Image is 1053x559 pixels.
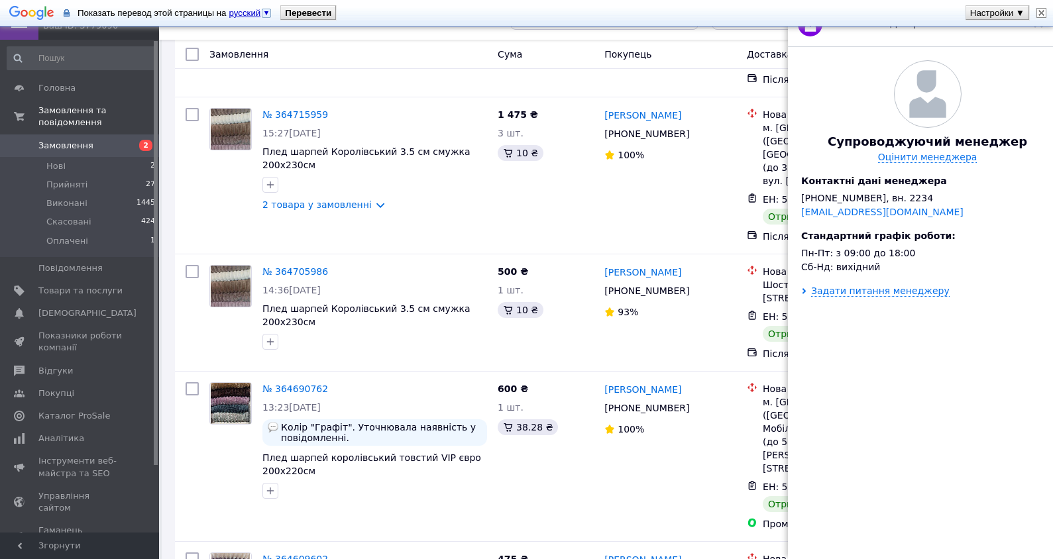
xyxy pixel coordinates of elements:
a: 2 товара у замовленні [262,199,372,210]
a: № 364705986 [262,266,328,277]
div: Нова Пошта [763,265,907,278]
div: Отримано [763,326,822,342]
input: Пошук [7,46,156,70]
img: :speech_balloon: [268,422,278,432]
span: 1 шт. [498,402,524,413]
a: Плед шарпей королівський товстий VIP євро 200х220см [262,452,481,476]
span: 3 шт. [498,128,524,138]
span: [DEMOGRAPHIC_DATA] [38,307,137,319]
div: Задати питання менеджеру [811,285,950,297]
a: [PERSON_NAME] [604,266,681,279]
a: [PERSON_NAME] [604,109,681,122]
a: Фото товару [209,265,252,307]
span: Відгуки [38,365,73,377]
span: Колір "Графіт". Уточнювала наявність у повідомленні. [281,422,482,443]
span: Товари та послуги [38,285,123,297]
span: Доставка та оплата [747,49,844,60]
span: 2 [150,160,155,172]
span: Повідомлення [38,262,103,274]
div: Шостка, №2 (до 30 кг): вул. [STREET_ADDRESS] [763,278,907,305]
div: Нова Пошта [763,382,907,395]
span: 500 ₴ [498,266,528,277]
span: 1 475 ₴ [498,109,538,120]
span: русский [229,8,260,18]
span: 27 [146,179,155,191]
span: Управління сайтом [38,490,123,514]
span: 13:23[DATE] [262,402,321,413]
img: Фото товару [211,266,250,307]
span: 424 [141,216,155,228]
span: ЕН: 59 0014 6743 6679 [763,194,873,205]
b: Перевести [285,8,331,18]
a: Плед шарпей Королівський 3.5 см смужка 200х230см [262,146,471,170]
span: 600 ₴ [498,383,528,394]
span: 1 шт. [498,285,524,295]
span: Головна [38,82,76,94]
button: Перевести [281,6,335,19]
span: Показники роботи компанії [38,330,123,354]
span: 100% [618,150,644,160]
div: [PHONE_NUMBER] [602,125,692,143]
span: 2 [139,140,152,151]
span: ЕН: 59 0014 6742 4290 [763,311,873,322]
span: ЕН: 59 0014 6742 5375 [763,482,873,492]
span: Cума [498,49,522,60]
span: Покупці [38,387,74,399]
span: Нові [46,160,66,172]
div: Післяплата [763,347,907,360]
img: Содержание этой защищенной страницы будет передано для перевода в Google через безопасное соедине... [64,8,70,18]
span: 1445 [137,197,155,209]
span: 93% [618,307,638,317]
div: [PHONE_NUMBER] [602,399,692,417]
button: Настройки ▼ [966,6,1028,19]
img: Фото товару [211,109,250,150]
span: 1 [150,235,155,247]
span: Замовлення [209,49,268,60]
div: 10 ₴ [498,302,543,318]
img: Закрыть [1036,8,1046,18]
span: Прийняті [46,179,87,191]
div: Післяплата [763,73,907,86]
div: м. [GEOGRAPHIC_DATA] ([GEOGRAPHIC_DATA].), Мобільне відділення №326 (до 5 кг): вул. [PERSON_NAME]... [763,395,907,475]
span: Замовлення [38,140,93,152]
a: [PERSON_NAME] [604,383,681,396]
span: 14:36[DATE] [262,285,321,295]
div: Отримано [763,209,822,225]
div: Післяплата [763,230,907,243]
div: 38.28 ₴ [498,419,558,435]
div: Нова Пошта [763,108,907,121]
span: Аналітика [38,432,84,444]
span: Покупець [604,49,651,60]
span: Гаманець компанії [38,525,123,548]
img: Фото товару [211,383,250,424]
span: Показать перевод этой страницы на [78,8,275,18]
span: Скасовані [46,216,91,228]
div: [PHONE_NUMBER] [602,281,692,300]
a: русский [229,8,272,18]
a: № 364715959 [262,109,328,120]
a: [EMAIL_ADDRESS][DOMAIN_NAME] [801,207,964,217]
span: Замовлення та повідомлення [38,105,159,128]
span: 100% [618,424,644,434]
span: Каталог ProSale [38,410,110,422]
a: Оцінити менеджера [878,152,977,163]
img: Google Переводчик [9,5,54,23]
span: Інструменти веб-майстра та SEO [38,455,123,479]
a: Фото товару [209,382,252,425]
span: Виконані [46,197,87,209]
a: Плед шарпей Королівський 3.5 см смужка 200х230см [262,303,471,327]
div: 10 ₴ [498,145,543,161]
a: Фото товару [209,108,252,150]
a: № 364690762 [262,383,328,394]
span: Оплачені [46,235,88,247]
div: Пром-оплата [763,517,907,531]
span: 15:27[DATE] [262,128,321,138]
div: м. [GEOGRAPHIC_DATA] ([GEOGRAPHIC_DATA], [GEOGRAPHIC_DATA].), №21 (до 30 кг на одне місце): вул. ... [763,121,907,187]
div: Отримано [763,496,822,512]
